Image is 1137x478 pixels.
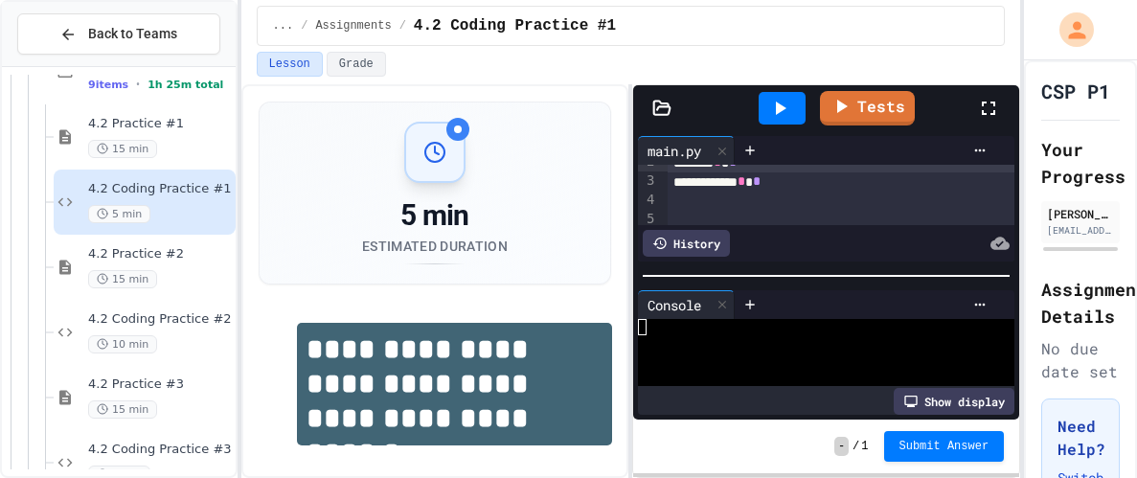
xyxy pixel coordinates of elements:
a: Tests [820,91,915,125]
div: [EMAIL_ADDRESS][DOMAIN_NAME] [1047,223,1114,238]
span: 1 [861,439,868,454]
div: 3 [638,171,657,191]
button: Grade [327,52,386,77]
span: 9 items [88,79,128,91]
span: 15 min [88,270,157,288]
span: - [834,437,849,456]
h3: Need Help? [1057,415,1103,461]
span: / [301,18,307,34]
span: 1h 25m total [148,79,223,91]
span: 4.2 Coding Practice #3 [88,442,232,458]
div: 5 min [362,198,508,233]
div: Console [638,290,735,319]
span: Back to Teams [88,24,177,44]
span: 5 min [88,205,150,223]
button: Back to Teams [17,13,220,55]
div: My Account [1039,8,1099,52]
span: 4.2 Coding Practice #2 [88,311,232,328]
button: Lesson [257,52,323,77]
div: No due date set [1041,337,1120,383]
span: 10 min [88,335,157,353]
div: History [643,230,730,257]
div: 5 [638,210,657,229]
span: 15 min [88,140,157,158]
h1: CSP P1 [1041,78,1110,104]
span: 4.2 Practice #3 [88,376,232,393]
div: 4 [638,191,657,210]
span: 4.2 Practice #2 [88,246,232,262]
div: main.py [638,141,711,161]
div: Console [638,295,711,315]
span: Submit Answer [899,439,989,454]
span: / [399,18,406,34]
div: Show display [894,388,1014,415]
span: ... [273,18,294,34]
div: Estimated Duration [362,237,508,256]
span: / [853,439,859,454]
h2: Assignment Details [1041,276,1120,330]
span: • [136,77,140,92]
span: 4.2 Coding Practice #1 [88,181,232,197]
span: 4.2 Practice #1 [88,116,232,132]
span: Assignments [315,18,391,34]
div: main.py [638,136,735,165]
div: [PERSON_NAME] [1047,205,1114,222]
span: 15 min [88,400,157,419]
button: Submit Answer [884,431,1005,462]
h2: Your Progress [1041,136,1120,190]
span: 4.2 Coding Practice #1 [414,14,616,37]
